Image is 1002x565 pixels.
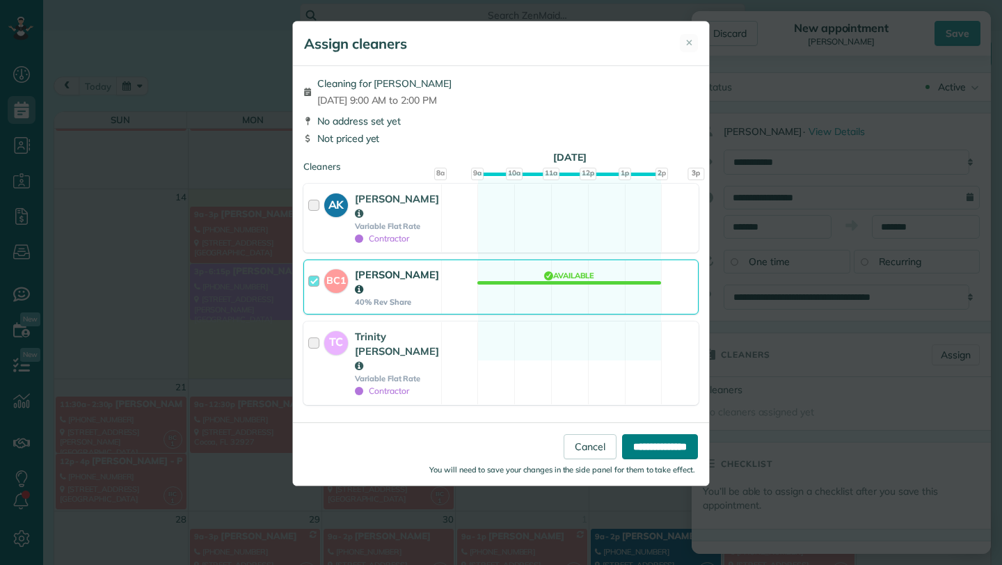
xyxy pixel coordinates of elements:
div: Not priced yet [303,132,699,145]
div: No address set yet [303,114,699,128]
strong: TC [324,331,348,351]
strong: Variable Flat Rate [355,221,439,231]
small: You will need to save your changes in the side panel for them to take effect. [429,465,695,475]
span: Contractor [355,385,409,396]
strong: BC1 [324,269,348,288]
strong: 40% Rev Share [355,297,439,307]
h5: Assign cleaners [304,34,407,54]
strong: Variable Flat Rate [355,374,438,383]
strong: [PERSON_NAME] [355,192,439,220]
span: [DATE] 9:00 AM to 2:00 PM [317,93,452,107]
span: ✕ [685,36,693,49]
strong: Trinity [PERSON_NAME] [355,330,439,373]
strong: [PERSON_NAME] [355,268,439,296]
div: Cleaners [303,160,699,164]
span: Cleaning for [PERSON_NAME] [317,77,452,90]
span: Contractor [355,233,409,244]
a: Cancel [564,434,617,459]
strong: AK [324,193,348,213]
